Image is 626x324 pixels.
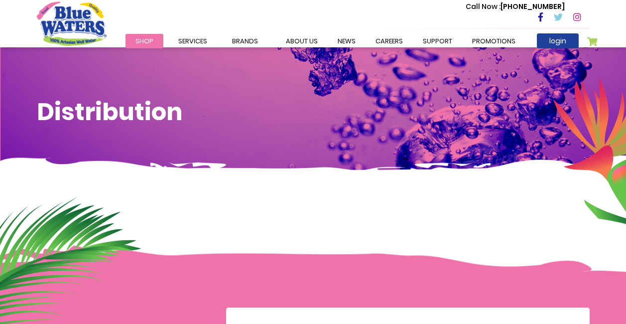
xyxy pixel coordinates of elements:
span: Services [178,36,207,46]
span: Shop [135,36,153,46]
a: News [328,34,366,48]
a: Promotions [462,34,525,48]
span: Brands [232,36,258,46]
p: [PHONE_NUMBER] [466,1,565,12]
a: store logo [37,1,107,45]
a: about us [276,34,328,48]
a: support [413,34,462,48]
span: Call Now : [466,1,501,11]
h1: Distribution [37,98,590,127]
a: careers [366,34,413,48]
a: login [537,33,579,48]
